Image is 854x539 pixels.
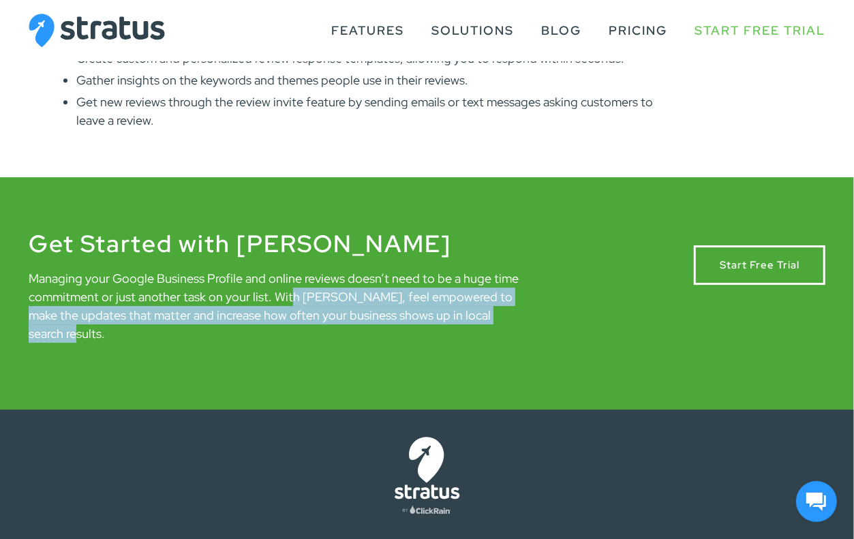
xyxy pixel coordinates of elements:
[541,18,581,44] a: Blog
[29,269,523,343] p: Managing your Google Business Profile and online reviews doesn’t need to be a huge time commitmen...
[431,18,514,44] a: Solutions
[76,93,669,129] li: Get new reviews through the review invite feature by sending emails or text messages asking custo...
[331,18,404,44] a: Features
[29,14,165,48] img: Stratus
[609,18,667,44] a: Pricing
[694,245,825,286] a: Start Free Trial
[792,477,840,525] iframe: HelpCrunch
[76,71,669,89] li: Gather insights on the keywords and themes people use in their reviews.
[29,232,523,256] h3: Get Started with [PERSON_NAME]
[695,18,825,44] a: Start Free Trial
[395,437,460,514] img: Stratus by Click Rain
